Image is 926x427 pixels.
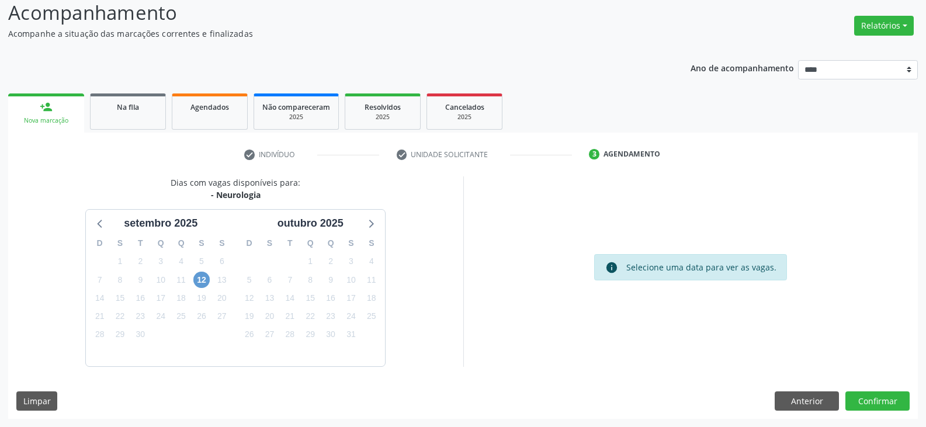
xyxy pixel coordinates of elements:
[190,102,229,112] span: Agendados
[152,272,169,288] span: quarta-feira, 10 de setembro de 2025
[589,149,599,159] div: 3
[241,290,258,306] span: domingo, 12 de outubro de 2025
[775,391,839,411] button: Anterior
[435,113,494,121] div: 2025
[353,113,412,121] div: 2025
[302,290,318,306] span: quarta-feira, 15 de outubro de 2025
[173,254,189,270] span: quinta-feira, 4 de setembro de 2025
[262,272,278,288] span: segunda-feira, 6 de outubro de 2025
[262,308,278,325] span: segunda-feira, 20 de outubro de 2025
[605,261,618,274] i: info
[112,308,129,325] span: segunda-feira, 22 de setembro de 2025
[300,234,321,252] div: Q
[214,308,230,325] span: sábado, 27 de setembro de 2025
[214,272,230,288] span: sábado, 13 de setembro de 2025
[92,272,108,288] span: domingo, 7 de setembro de 2025
[282,290,298,306] span: terça-feira, 14 de outubro de 2025
[117,102,139,112] span: Na fila
[365,102,401,112] span: Resolvidos
[40,100,53,113] div: person_add
[343,308,359,325] span: sexta-feira, 24 de outubro de 2025
[171,176,300,201] div: Dias com vagas disponíveis para:
[273,216,348,231] div: outubro 2025
[16,116,76,125] div: Nova marcação
[130,234,151,252] div: T
[214,254,230,270] span: sábado, 6 de setembro de 2025
[363,254,380,270] span: sábado, 4 de outubro de 2025
[214,290,230,306] span: sábado, 20 de setembro de 2025
[173,272,189,288] span: quinta-feira, 11 de setembro de 2025
[112,290,129,306] span: segunda-feira, 15 de setembro de 2025
[343,254,359,270] span: sexta-feira, 3 de outubro de 2025
[363,272,380,288] span: sábado, 11 de outubro de 2025
[110,234,130,252] div: S
[262,102,330,112] span: Não compareceram
[92,327,108,343] span: domingo, 28 de setembro de 2025
[302,254,318,270] span: quarta-feira, 1 de outubro de 2025
[152,290,169,306] span: quarta-feira, 17 de setembro de 2025
[119,216,202,231] div: setembro 2025
[8,27,645,40] p: Acompanhe a situação das marcações correntes e finalizadas
[445,102,484,112] span: Cancelados
[845,391,910,411] button: Confirmar
[691,60,794,75] p: Ano de acompanhamento
[211,234,232,252] div: S
[363,290,380,306] span: sábado, 18 de outubro de 2025
[152,308,169,325] span: quarta-feira, 24 de setembro de 2025
[241,308,258,325] span: domingo, 19 de outubro de 2025
[89,234,110,252] div: D
[193,254,210,270] span: sexta-feira, 5 de setembro de 2025
[282,308,298,325] span: terça-feira, 21 de outubro de 2025
[132,254,148,270] span: terça-feira, 2 de setembro de 2025
[322,308,339,325] span: quinta-feira, 23 de outubro de 2025
[92,290,108,306] span: domingo, 14 de setembro de 2025
[132,308,148,325] span: terça-feira, 23 de setembro de 2025
[259,234,280,252] div: S
[854,16,914,36] button: Relatórios
[322,327,339,343] span: quinta-feira, 30 de outubro de 2025
[152,254,169,270] span: quarta-feira, 3 de setembro de 2025
[112,327,129,343] span: segunda-feira, 29 de setembro de 2025
[173,308,189,325] span: quinta-feira, 25 de setembro de 2025
[262,327,278,343] span: segunda-feira, 27 de outubro de 2025
[132,272,148,288] span: terça-feira, 9 de setembro de 2025
[282,327,298,343] span: terça-feira, 28 de outubro de 2025
[262,290,278,306] span: segunda-feira, 13 de outubro de 2025
[343,327,359,343] span: sexta-feira, 31 de outubro de 2025
[341,234,362,252] div: S
[16,391,57,411] button: Limpar
[322,254,339,270] span: quinta-feira, 2 de outubro de 2025
[193,308,210,325] span: sexta-feira, 26 de setembro de 2025
[192,234,212,252] div: S
[132,290,148,306] span: terça-feira, 16 de setembro de 2025
[241,327,258,343] span: domingo, 26 de outubro de 2025
[151,234,171,252] div: Q
[604,149,660,159] div: Agendamento
[282,272,298,288] span: terça-feira, 7 de outubro de 2025
[343,272,359,288] span: sexta-feira, 10 de outubro de 2025
[302,272,318,288] span: quarta-feira, 8 de outubro de 2025
[322,290,339,306] span: quinta-feira, 16 de outubro de 2025
[132,327,148,343] span: terça-feira, 30 de setembro de 2025
[343,290,359,306] span: sexta-feira, 17 de outubro de 2025
[241,272,258,288] span: domingo, 5 de outubro de 2025
[262,113,330,121] div: 2025
[321,234,341,252] div: Q
[112,272,129,288] span: segunda-feira, 8 de setembro de 2025
[302,327,318,343] span: quarta-feira, 29 de outubro de 2025
[193,290,210,306] span: sexta-feira, 19 de setembro de 2025
[171,189,300,201] div: - Neurologia
[361,234,382,252] div: S
[322,272,339,288] span: quinta-feira, 9 de outubro de 2025
[193,272,210,288] span: sexta-feira, 12 de setembro de 2025
[363,308,380,325] span: sábado, 25 de outubro de 2025
[173,290,189,306] span: quinta-feira, 18 de setembro de 2025
[112,254,129,270] span: segunda-feira, 1 de setembro de 2025
[626,261,776,274] div: Selecione uma data para ver as vagas.
[171,234,192,252] div: Q
[239,234,259,252] div: D
[280,234,300,252] div: T
[302,308,318,325] span: quarta-feira, 22 de outubro de 2025
[92,308,108,325] span: domingo, 21 de setembro de 2025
